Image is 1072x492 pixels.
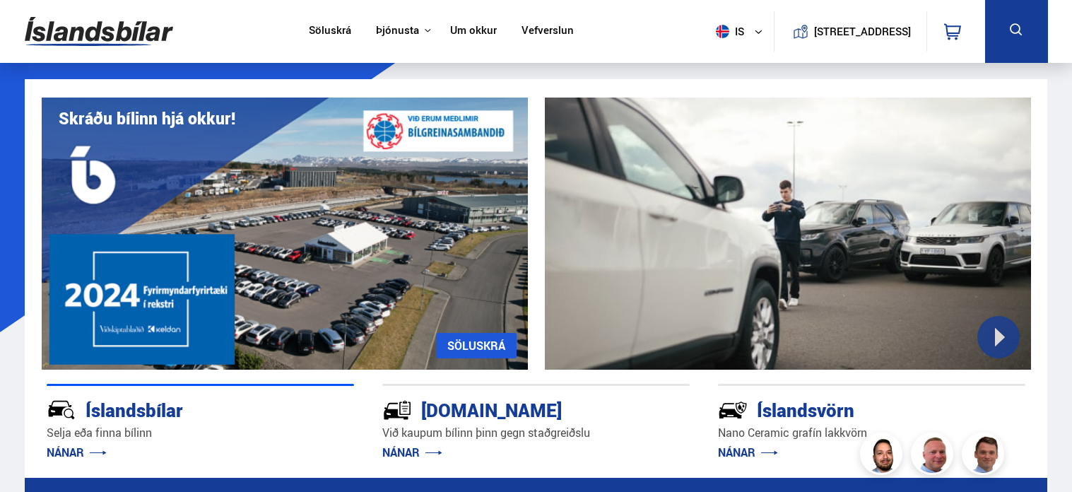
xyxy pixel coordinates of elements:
button: is [710,11,774,52]
a: NÁNAR [718,445,778,460]
img: G0Ugv5HjCgRt.svg [25,8,173,54]
p: Við kaupum bílinn þinn gegn staðgreiðslu [382,425,690,441]
button: Þjónusta [376,24,419,37]
p: Selja eða finna bílinn [47,425,354,441]
img: -Svtn6bYgwAsiwNX.svg [718,395,748,425]
span: is [710,25,746,38]
a: Söluskrá [309,24,351,39]
a: Vefverslun [522,24,574,39]
img: nhp88E3Fdnt1Opn2.png [862,435,905,477]
a: [STREET_ADDRESS] [782,11,919,52]
a: SÖLUSKRÁ [436,333,517,358]
img: tr5P-W3DuiFaO7aO.svg [382,395,412,425]
img: svg+xml;base64,PHN2ZyB4bWxucz0iaHR0cDovL3d3dy53My5vcmcvMjAwMC9zdmciIHdpZHRoPSI1MTIiIGhlaWdodD0iNT... [716,25,729,38]
a: Um okkur [450,24,497,39]
div: Íslandsbílar [47,397,304,421]
p: Nano Ceramic grafín lakkvörn [718,425,1025,441]
h1: Skráðu bílinn hjá okkur! [59,109,235,128]
img: eKx6w-_Home_640_.png [42,98,528,370]
button: [STREET_ADDRESS] [820,25,906,37]
img: siFngHWaQ9KaOqBr.png [913,435,955,477]
img: JRvxyua_JYH6wB4c.svg [47,395,76,425]
a: NÁNAR [47,445,107,460]
div: [DOMAIN_NAME] [382,397,640,421]
img: FbJEzSuNWCJXmdc-.webp [964,435,1006,477]
a: NÁNAR [382,445,442,460]
div: Íslandsvörn [718,397,975,421]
